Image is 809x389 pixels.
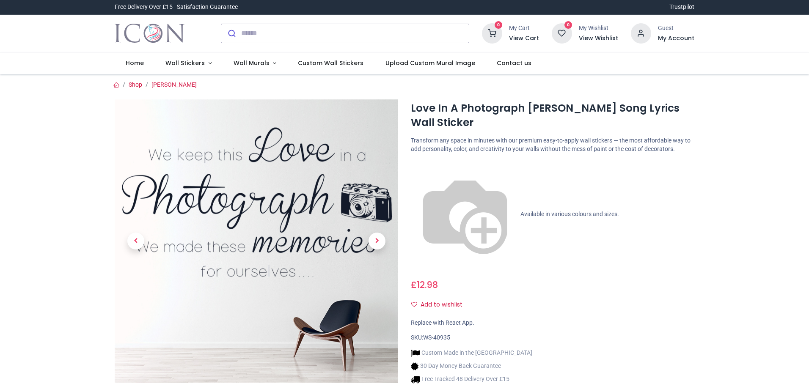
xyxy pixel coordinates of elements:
[509,34,539,43] a: View Cart
[495,21,503,29] sup: 0
[552,29,572,36] a: 0
[411,362,532,371] li: 30 Day Money Back Guarantee
[127,233,144,249] span: Previous
[411,319,694,327] div: Replace with React App.
[417,279,438,291] span: 12.98
[221,24,241,43] button: Submit
[564,21,572,29] sup: 0
[115,22,184,45] img: Icon Wall Stickers
[411,137,694,153] p: Transform any space in minutes with our premium easy-to-apply wall stickers — the most affordable...
[369,233,385,249] span: Next
[658,34,694,43] a: My Account
[411,279,438,291] span: £
[151,81,197,88] a: [PERSON_NAME]
[234,59,270,67] span: Wall Murals
[298,59,363,67] span: Custom Wall Stickers
[411,334,694,342] div: SKU:
[423,334,450,341] span: WS-40935
[579,24,618,33] div: My Wishlist
[115,142,157,340] a: Previous
[411,301,417,307] i: Add to wishlist
[411,101,694,130] h1: Love In A Photograph [PERSON_NAME] Song Lyrics Wall Sticker
[385,59,475,67] span: Upload Custom Mural Image
[223,52,287,74] a: Wall Murals
[411,375,532,384] li: Free Tracked 48 Delivery Over £15
[115,99,398,383] img: Love In A Photograph Ed Sheeran Song Lyrics Wall Sticker
[658,24,694,33] div: Guest
[497,59,531,67] span: Contact us
[356,142,398,340] a: Next
[126,59,144,67] span: Home
[520,210,619,217] span: Available in various colours and sizes.
[509,24,539,33] div: My Cart
[411,298,470,312] button: Add to wishlistAdd to wishlist
[411,349,532,358] li: Custom Made in the [GEOGRAPHIC_DATA]
[579,34,618,43] a: View Wishlist
[115,3,238,11] div: Free Delivery Over £15 - Satisfaction Guarantee
[154,52,223,74] a: Wall Stickers
[115,22,184,45] a: Logo of Icon Wall Stickers
[411,160,519,268] img: color-wheel.png
[482,29,502,36] a: 0
[129,81,142,88] a: Shop
[669,3,694,11] a: Trustpilot
[165,59,205,67] span: Wall Stickers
